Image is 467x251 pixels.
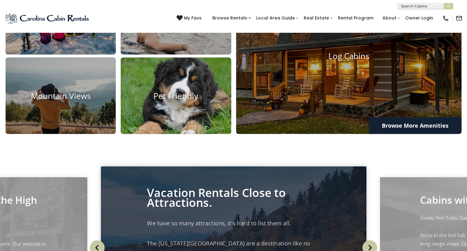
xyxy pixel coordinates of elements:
a: Owner Login [402,13,436,23]
img: mail-regular-black.png [456,15,462,22]
p: Vacation Rentals Close to Attractions. [147,188,320,207]
h4: Log Cabins [236,51,462,61]
img: phone-regular-black.png [442,15,449,22]
a: Local Area Guide [253,13,298,23]
a: Real Estate [301,13,332,23]
h4: Pet Friendly [121,91,231,100]
a: Browse More Amenities [369,117,461,134]
a: Browse Rentals [209,13,250,23]
h4: Mountain Views [6,91,116,100]
span: My Favs [184,15,202,21]
a: Pet Friendly [121,57,231,134]
img: Blue-2.png [5,12,90,24]
a: Rental Program [335,13,377,23]
a: About [379,13,399,23]
a: Mountain Views [6,57,116,134]
a: My Favs [177,15,203,22]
